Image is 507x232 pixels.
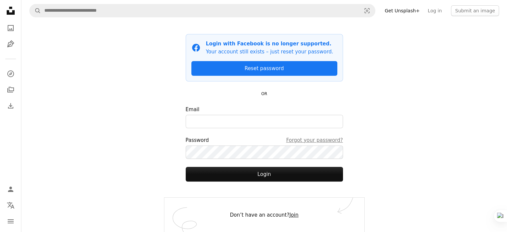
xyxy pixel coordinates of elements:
[4,67,17,80] a: Explore
[30,4,41,17] button: Search Unsplash
[4,21,17,35] a: Photos
[286,136,343,144] a: Forgot your password?
[29,4,375,17] form: Find visuals sitewide
[4,37,17,51] a: Illustrations
[206,48,333,56] p: Your account still exists – just reset your password.
[191,61,337,76] a: Reset password
[359,4,375,17] button: Visual search
[4,183,17,196] a: Log in / Sign up
[186,167,343,182] button: Login
[206,40,333,48] p: Login with Facebook is no longer supported.
[261,91,267,96] small: OR
[381,5,424,16] a: Get Unsplash+
[186,136,343,144] div: Password
[4,4,17,19] a: Home — Unsplash
[4,199,17,212] button: Language
[186,105,343,128] label: Email
[424,5,446,16] a: Log in
[289,212,298,218] a: Join
[4,83,17,96] a: Collections
[186,146,343,159] input: PasswordForgot your password?
[451,5,499,16] button: Submit an image
[4,215,17,228] button: Menu
[186,115,343,128] input: Email
[4,99,17,112] a: Download History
